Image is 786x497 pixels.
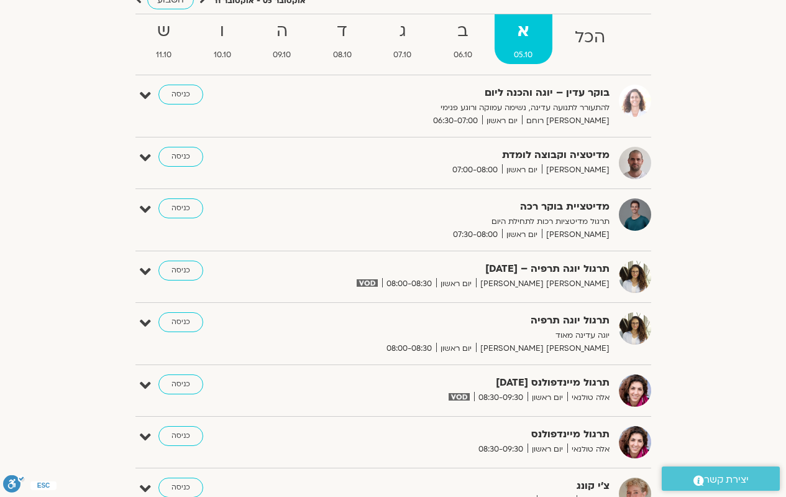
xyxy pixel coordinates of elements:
[305,198,610,215] strong: מדיטציית בוקר רכה
[474,443,528,456] span: 08:30-09:30
[305,374,610,391] strong: תרגול מיינדפולנס [DATE]
[502,228,542,241] span: יום ראשון
[382,342,436,355] span: 08:00-08:30
[137,49,192,62] span: 11.10
[158,147,203,167] a: כניסה
[137,14,192,64] a: ש11.10
[542,164,610,177] span: [PERSON_NAME]
[305,215,610,228] p: תרגול מדיטציות רכות לתחילת היום
[542,228,610,241] span: [PERSON_NAME]
[528,391,567,404] span: יום ראשון
[522,114,610,128] span: [PERSON_NAME] רוחם
[305,261,610,277] strong: תרגול יוגה תרפיה – [DATE]
[374,14,432,64] a: ג07.10
[158,85,203,105] a: כניסה
[449,228,502,241] span: 07:30-08:00
[567,391,610,404] span: אלה טולנאי
[313,14,372,64] a: ד08.10
[495,14,553,64] a: א05.10
[305,426,610,443] strong: תרגול מיינדפולנס
[374,49,432,62] span: 07.10
[357,279,377,287] img: vodicon
[429,114,482,128] span: 06:30-07:00
[502,164,542,177] span: יום ראשון
[567,443,610,456] span: אלה טולנאי
[313,17,372,45] strong: ד
[305,101,610,114] p: להתעורר לתנועה עדינה, נשימה עמוקה ורוגע פנימי
[305,85,610,101] strong: בוקר עדין – יוגה והכנה ליום
[254,14,311,64] a: ה09.10
[313,49,372,62] span: 08.10
[158,198,203,218] a: כניסה
[474,391,528,404] span: 08:30-09:30
[254,17,311,45] strong: ה
[662,467,780,491] a: יצירת קשר
[305,329,610,342] p: יוגה עדינה מאוד
[449,393,469,401] img: vodicon
[254,49,311,62] span: 09.10
[476,342,610,355] span: [PERSON_NAME] [PERSON_NAME]
[434,14,492,64] a: ב06.10
[434,49,492,62] span: 06.10
[495,49,553,62] span: 05.10
[528,443,567,456] span: יום ראשון
[137,17,192,45] strong: ש
[382,277,436,290] span: 08:00-08:30
[482,114,522,128] span: יום ראשון
[476,277,610,290] span: [PERSON_NAME] [PERSON_NAME]
[158,312,203,332] a: כניסה
[434,17,492,45] strong: ב
[555,24,625,52] strong: הכל
[555,14,625,64] a: הכל
[436,277,476,290] span: יום ראשון
[194,17,251,45] strong: ו
[305,147,610,164] strong: מדיטציה וקבוצה לומדת
[194,14,251,64] a: ו10.10
[436,342,476,355] span: יום ראשון
[194,49,251,62] span: 10.10
[704,471,749,488] span: יצירת קשר
[448,164,502,177] span: 07:00-08:00
[305,312,610,329] strong: תרגול יוגה תרפיה
[495,17,553,45] strong: א
[374,17,432,45] strong: ג
[158,426,203,446] a: כניסה
[305,478,610,495] strong: צ'י קונג
[158,261,203,281] a: כניסה
[158,374,203,394] a: כניסה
